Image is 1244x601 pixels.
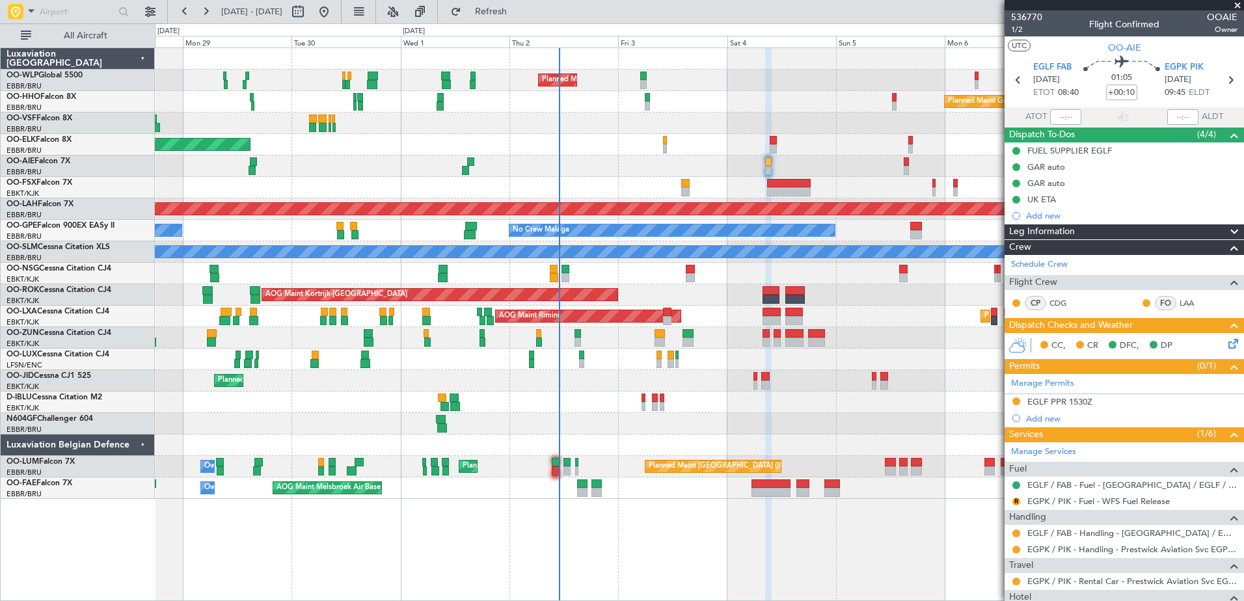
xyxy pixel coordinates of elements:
span: 01:05 [1111,72,1132,85]
span: OO-JID [7,372,34,380]
a: N604GFChallenger 604 [7,415,93,423]
span: 08:40 [1058,87,1079,100]
div: Planned Maint Kortrijk-[GEOGRAPHIC_DATA] [218,371,370,390]
div: FUEL SUPPLIER EGLF [1027,145,1112,156]
span: OO-GPE [7,222,37,230]
span: OO-LUM [7,458,39,466]
a: EBBR/BRU [7,253,42,263]
a: OO-HHOFalcon 8X [7,93,76,101]
span: Flight Crew [1009,275,1057,290]
div: Tue 30 [291,36,400,47]
div: UK ETA [1027,194,1056,205]
span: ETOT [1033,87,1055,100]
div: AOG Maint Melsbroek Air Base [277,478,381,498]
span: OO-LAH [7,200,38,208]
a: EBBR/BRU [7,81,42,91]
span: [DATE] - [DATE] [221,6,282,18]
span: N604GF [7,415,37,423]
a: LFSN/ENC [7,360,42,370]
div: FO [1155,296,1176,310]
a: EBBR/BRU [7,124,42,134]
div: Planned Maint Milan (Linate) [542,70,636,90]
a: OO-ROKCessna Citation CJ4 [7,286,111,294]
div: GAR auto [1027,161,1065,172]
span: EGLF FAB [1033,61,1072,74]
div: Mon 6 [945,36,1053,47]
a: EBBR/BRU [7,146,42,155]
span: EGPK PIK [1165,61,1204,74]
span: Services [1009,427,1043,442]
a: CDG [1049,297,1079,309]
div: Mon 29 [183,36,291,47]
div: Owner Melsbroek Air Base [204,457,293,476]
div: Planned Maint Geneva (Cointrin) [948,92,1055,111]
a: EGLF / FAB - Fuel - [GEOGRAPHIC_DATA] / EGLF / FAB [1027,479,1237,490]
div: GAR auto [1027,178,1065,189]
div: Owner Melsbroek Air Base [204,478,293,498]
a: EGLF / FAB - Handling - [GEOGRAPHIC_DATA] / EGLF / FAB [1027,528,1237,539]
div: EGLF PPR 1530Z [1027,396,1092,407]
a: OO-VSFFalcon 8X [7,114,72,122]
a: EBBR/BRU [7,489,42,499]
button: R [1012,498,1020,505]
span: All Aircraft [34,31,137,40]
a: OO-FAEFalcon 7X [7,479,72,487]
a: EBBR/BRU [7,210,42,220]
span: (1/6) [1197,427,1216,440]
a: EBKT/KJK [7,274,39,284]
span: [DATE] [1033,73,1060,87]
span: (0/1) [1197,359,1216,373]
a: OO-LUXCessna Citation CJ4 [7,351,109,358]
span: Fuel [1009,462,1027,477]
a: EBKT/KJK [7,296,39,306]
a: OO-FSXFalcon 7X [7,179,72,187]
span: OO-HHO [7,93,40,101]
a: OO-SLMCessna Citation XLS [7,243,110,251]
div: CP [1025,296,1046,310]
div: Planned Maint [GEOGRAPHIC_DATA] ([GEOGRAPHIC_DATA] National) [649,457,884,476]
div: Add new [1026,413,1237,424]
span: ATOT [1025,111,1047,124]
span: OO-LUX [7,351,37,358]
a: EGPK / PIK - Fuel - WFS Fuel Release [1027,496,1170,507]
span: OO-LXA [7,308,37,315]
span: Permits [1009,359,1040,374]
a: OO-LXACessna Citation CJ4 [7,308,109,315]
div: Planned Maint [GEOGRAPHIC_DATA] ([GEOGRAPHIC_DATA] National) [463,457,698,476]
span: Refresh [464,7,519,16]
span: CC, [1051,340,1066,353]
a: EBBR/BRU [7,103,42,113]
span: OO-AIE [1108,41,1141,55]
div: Sat 4 [727,36,836,47]
a: EGPK / PIK - Rental Car - Prestwick Aviation Svc EGPK / PIK [1027,576,1237,587]
a: EBKT/KJK [7,382,39,392]
span: Dispatch Checks and Weather [1009,318,1133,333]
span: OO-ZUN [7,329,39,337]
input: Airport [40,2,115,21]
a: EBKT/KJK [7,189,39,198]
span: CR [1087,340,1098,353]
div: Sun 5 [836,36,945,47]
a: EBBR/BRU [7,425,42,434]
a: Manage Services [1011,446,1076,459]
span: OOAIE [1207,10,1237,24]
span: 536770 [1011,10,1042,24]
span: 1/2 [1011,24,1042,35]
div: [DATE] [403,26,425,37]
span: OO-FSX [7,179,36,187]
a: Manage Permits [1011,377,1074,390]
span: Dispatch To-Dos [1009,127,1075,142]
span: Handling [1009,510,1046,525]
span: Crew [1009,240,1031,255]
div: Add new [1026,210,1237,221]
span: Owner [1207,24,1237,35]
span: OO-ROK [7,286,39,294]
a: OO-NSGCessna Citation CJ4 [7,265,111,273]
a: EBKT/KJK [7,317,39,327]
a: OO-ELKFalcon 8X [7,136,72,144]
input: --:-- [1050,109,1081,125]
a: EGPK / PIK - Handling - Prestwick Aviation Svc EGPK / PIK [1027,544,1237,555]
span: DFC, [1120,340,1139,353]
span: DP [1161,340,1172,353]
a: OO-LAHFalcon 7X [7,200,74,208]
